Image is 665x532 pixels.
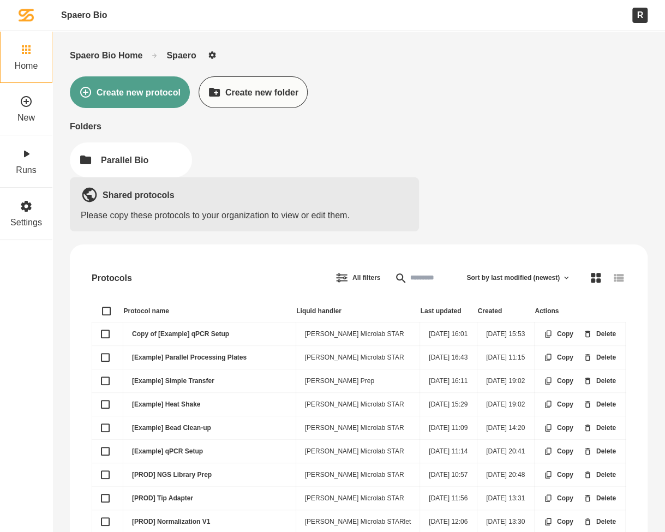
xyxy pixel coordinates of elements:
[132,471,212,479] a: [PROD] NGS Library Prep
[477,300,534,322] th: Created
[296,440,420,463] td: [PERSON_NAME] Microlab STAR
[16,165,36,175] label: Runs
[535,344,583,371] button: Copy
[103,190,408,200] div: Shared protocols
[632,8,648,22] div: R
[574,391,625,418] button: Delete
[420,393,477,416] td: [DATE] 15:29
[477,346,534,369] td: [DATE] 11:15
[92,393,626,416] tr: [Example] Heat Shake
[92,463,626,487] tr: [PROD] NGS Library Prep
[101,400,110,409] button: [Example] Heat Shake
[70,121,648,131] div: Folders
[132,424,211,432] a: [Example] Bead Clean-up
[477,322,534,346] td: [DATE] 15:53
[132,447,203,455] a: [Example] qPCR Setup
[296,463,420,487] td: [PERSON_NAME] Microlab STAR
[10,217,42,228] label: Settings
[420,463,477,487] td: [DATE] 10:57
[466,274,560,282] span: Sort by last modified (newest)
[70,142,192,177] button: Parallel Bio
[101,376,110,385] button: [Example] Simple Transfer
[326,262,390,294] button: Filter protocol
[603,262,634,294] button: List view
[477,393,534,416] td: [DATE] 19:02
[574,461,625,488] button: Delete
[101,423,110,432] button: [Example] Bead Clean-up
[535,391,583,418] button: Copy
[420,440,477,463] td: [DATE] 11:14
[92,322,626,346] tr: Copy of [Example] qPCR Setup
[477,440,534,463] td: [DATE] 20:41
[205,48,219,62] button: Folder settings
[132,354,247,361] a: [Example] Parallel Processing Plates
[92,440,626,463] tr: [Example] qPCR Setup
[296,416,420,440] td: [PERSON_NAME] Microlab STAR
[92,416,626,440] tr: [Example] Bead Clean-up
[420,346,477,369] td: [DATE] 16:43
[132,330,229,338] a: Copy of [Example] qPCR Setup
[477,369,534,393] td: [DATE] 19:02
[61,10,107,20] a: Spaero Bio
[101,353,110,362] button: [Example] Parallel Processing Plates
[296,393,420,416] td: [PERSON_NAME] Microlab STAR
[123,300,296,322] th: Protocol name
[132,518,210,525] a: [PROD] Normalization V1
[535,485,583,512] button: Copy
[535,438,583,465] button: Copy
[580,262,612,294] button: Tile view
[534,300,625,322] th: Actions
[70,50,142,61] a: Spaero Bio Home
[166,50,196,61] a: Spaero
[132,401,200,408] a: [Example] Heat Shake
[101,155,148,165] div: Parallel Bio
[420,322,477,346] td: [DATE] 16:01
[535,461,583,488] button: Copy
[535,414,583,441] button: Copy
[574,320,625,348] button: Delete
[574,344,625,371] button: Delete
[477,487,534,510] td: [DATE] 13:31
[92,487,626,510] tr: [PROD] Tip Adapter
[17,112,35,123] label: New
[101,470,110,479] button: [PROD] NGS Library Prep
[296,487,420,510] td: [PERSON_NAME] Microlab STAR
[420,487,477,510] td: [DATE] 11:56
[296,300,420,322] th: Liquid handler
[574,485,625,512] button: Delete
[102,307,111,315] button: Select all protocols
[296,346,420,369] td: [PERSON_NAME] Microlab STAR
[101,517,110,526] button: [PROD] Normalization V1
[15,61,38,71] label: Home
[132,377,214,385] a: [Example] Simple Transfer
[92,346,626,369] tr: [Example] Parallel Processing Plates
[420,416,477,440] td: [DATE] 11:09
[574,414,625,441] button: Delete
[574,438,625,465] button: Delete
[420,300,477,322] th: Last updated
[535,367,583,394] button: Copy
[70,76,190,108] button: Create new protocol
[101,494,110,503] button: [PROD] Tip Adapter
[101,330,110,338] button: Copy of [Example] qPCR Setup
[101,447,110,456] button: [Example] qPCR Setup
[477,463,534,487] td: [DATE] 20:48
[92,369,626,393] tr: [Example] Simple Transfer
[92,273,132,283] div: Protocols
[420,369,477,393] td: [DATE] 16:11
[199,76,308,108] button: Create new folder
[296,369,420,393] td: [PERSON_NAME] Prep
[81,210,408,220] div: Please copy these protocols to your organization to view or edit them.
[477,416,534,440] td: [DATE] 14:20
[296,322,420,346] td: [PERSON_NAME] Microlab STAR
[132,494,193,502] a: [PROD] Tip Adapter
[535,320,583,348] button: Copy
[574,367,625,394] button: Delete
[19,8,34,23] img: Spaero logomark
